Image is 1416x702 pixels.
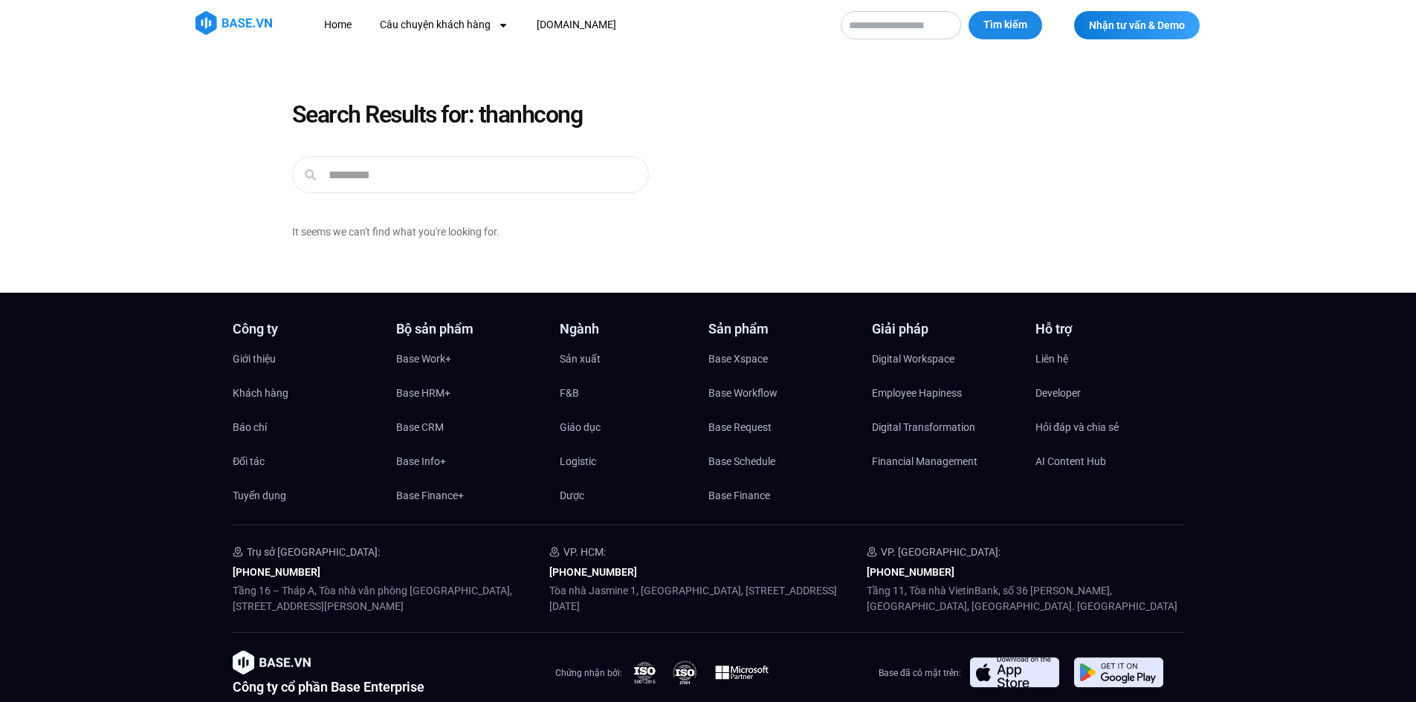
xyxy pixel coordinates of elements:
[396,348,545,370] a: Base Work+
[560,416,708,438] a: Giáo dục
[560,484,708,507] a: Dược
[872,416,975,438] span: Digital Transformation
[292,223,557,241] div: It seems we can't find what you're looking for.
[560,484,584,507] span: Dược
[708,450,775,472] span: Base Schedule
[233,416,381,438] a: Báo chí
[879,668,961,678] span: Base đã có mặt trên:
[872,450,1021,472] a: Financial Management
[233,450,381,472] a: Đối tác
[708,416,857,438] a: Base Request
[872,348,954,370] span: Digital Workspace
[1074,11,1200,39] a: Nhận tư vấn & Demo
[560,382,708,404] a: F&B
[560,348,708,370] a: Sản xuất
[396,450,446,472] span: Base Info+
[563,546,606,558] span: VP. HCM:
[233,680,424,694] h2: Công ty cổ phần Base Enterprise
[313,11,826,39] nav: Menu
[1035,382,1184,404] a: Developer
[1035,450,1184,472] a: AI Content Hub
[983,18,1027,33] span: Tìm kiếm
[247,546,380,558] span: Trụ sở [GEOGRAPHIC_DATA]:
[233,484,286,507] span: Tuyển dụng
[560,450,708,472] a: Logistic
[233,382,381,404] a: Khách hàng
[708,484,770,507] span: Base Finance
[867,566,954,578] a: [PHONE_NUMBER]
[396,484,464,507] span: Base Finance+
[233,450,265,472] span: Đối tác
[396,416,545,438] a: Base CRM
[708,322,857,336] h4: Sản phẩm
[881,546,1000,558] span: VP. [GEOGRAPHIC_DATA]:
[560,416,601,438] span: Giáo dục
[872,416,1021,438] a: Digital Transformation
[396,322,545,336] h4: Bộ sản phẩm
[1035,322,1184,336] h4: Hỗ trợ
[867,583,1184,614] p: Tầng 11, Tòa nhà VietinBank, số 36 [PERSON_NAME], [GEOGRAPHIC_DATA], [GEOGRAPHIC_DATA]. [GEOGRAPH...
[708,416,772,438] span: Base Request
[872,382,1021,404] a: Employee Hapiness
[708,484,857,507] a: Base Finance
[560,450,596,472] span: Logistic
[1035,348,1068,370] span: Liên hệ
[549,583,867,614] p: Tòa nhà Jasmine 1, [GEOGRAPHIC_DATA], [STREET_ADDRESS][DATE]
[1035,450,1106,472] span: AI Content Hub
[233,566,320,578] a: [PHONE_NUMBER]
[708,382,777,404] span: Base Workflow
[560,382,579,404] span: F&B
[1035,416,1119,438] span: Hỏi đáp và chia sẻ
[872,382,962,404] span: Employee Hapiness
[1035,348,1184,370] a: Liên hệ
[233,348,381,370] a: Giới thiệu
[292,103,1125,126] h1: Search Results for: thanhcong
[369,11,520,39] a: Câu chuyện khách hàng
[233,382,288,404] span: Khách hàng
[396,348,451,370] span: Base Work+
[1035,416,1184,438] a: Hỏi đáp và chia sẻ
[396,416,444,438] span: Base CRM
[1035,382,1081,404] span: Developer
[313,11,363,39] a: Home
[872,348,1021,370] a: Digital Workspace
[233,416,267,438] span: Báo chí
[396,450,545,472] a: Base Info+
[555,668,622,678] span: Chứng nhận bởi:
[708,348,768,370] span: Base Xspace
[560,322,708,336] h4: Ngành
[526,11,627,39] a: [DOMAIN_NAME]
[233,484,381,507] a: Tuyển dụng
[560,348,601,370] span: Sản xuất
[969,11,1042,39] button: Tìm kiếm
[233,651,311,675] img: image-1.png
[872,322,1021,336] h4: Giải pháp
[708,382,857,404] a: Base Workflow
[1089,20,1185,30] span: Nhận tư vấn & Demo
[396,382,450,404] span: Base HRM+
[233,322,381,336] h4: Công ty
[233,348,276,370] span: Giới thiệu
[872,450,977,472] span: Financial Management
[549,566,637,578] a: [PHONE_NUMBER]
[708,450,857,472] a: Base Schedule
[708,348,857,370] a: Base Xspace
[233,583,550,614] p: Tầng 16 – Tháp A, Tòa nhà văn phòng [GEOGRAPHIC_DATA], [STREET_ADDRESS][PERSON_NAME]
[396,382,545,404] a: Base HRM+
[396,484,545,507] a: Base Finance+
